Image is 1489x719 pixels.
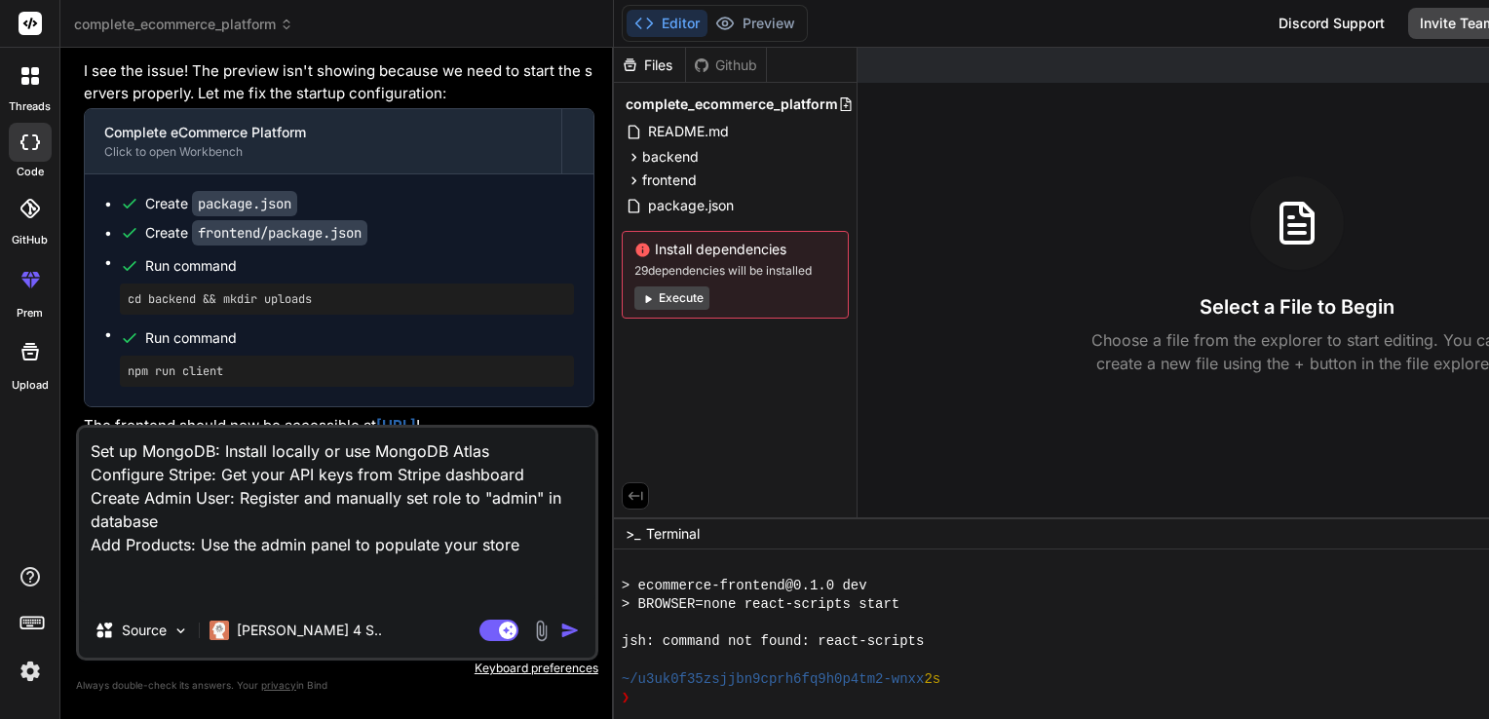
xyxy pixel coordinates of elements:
label: code [17,164,44,180]
div: Files [614,56,685,75]
p: The frontend should now be accessible at ! [84,415,594,437]
textarea: Set up MongoDB: Install locally or use MongoDB Atlas Configure Stripe: Get your API keys from Str... [79,428,595,603]
span: backend [642,147,699,167]
button: Preview [707,10,803,37]
span: ❯ [622,689,631,707]
span: 29 dependencies will be installed [634,263,836,279]
label: Upload [12,377,49,394]
span: > ecommerce-frontend@0.1.0 dev [622,577,867,595]
span: package.json [646,194,736,217]
span: ~/u3uk0f35zsjjbn9cprh6fq9h0p4tm2-wnxx [622,670,925,689]
span: complete_ecommerce_platform [74,15,293,34]
img: icon [560,621,580,640]
button: Complete eCommerce PlatformClick to open Workbench [85,109,561,173]
label: prem [17,305,43,322]
img: Claude 4 Sonnet [210,621,229,640]
p: [PERSON_NAME] 4 S.. [237,621,382,640]
a: [URL] [376,416,416,435]
span: README.md [646,120,731,143]
span: complete_ecommerce_platform [626,95,838,114]
div: Github [686,56,766,75]
span: Terminal [646,524,700,544]
div: Complete eCommerce Platform [104,123,542,142]
p: Source [122,621,167,640]
div: Create [145,194,297,213]
code: package.json [192,191,297,216]
span: Run command [145,328,574,348]
img: attachment [530,620,553,642]
button: Editor [627,10,707,37]
button: Execute [634,286,709,310]
pre: npm run client [128,363,566,379]
div: Click to open Workbench [104,144,542,160]
label: GitHub [12,232,48,248]
pre: cd backend && mkdir uploads [128,291,566,307]
span: jsh: command not found: react-scripts [622,632,925,651]
label: threads [9,98,51,115]
div: Create [145,223,367,243]
span: Install dependencies [634,240,836,259]
span: frontend [642,170,697,190]
img: settings [14,655,47,688]
span: privacy [261,679,296,691]
p: Keyboard preferences [76,661,598,676]
img: Pick Models [172,623,189,639]
span: Run command [145,256,574,276]
h3: Select a File to Begin [1200,293,1394,321]
p: Always double-check its answers. Your in Bind [76,676,598,695]
span: 2s [924,670,940,689]
p: I see the issue! The preview isn't showing because we need to start the servers properly. Let me ... [84,60,594,104]
code: frontend/package.json [192,220,367,246]
div: Discord Support [1267,8,1396,39]
span: > BROWSER=none react-scripts start [622,595,899,614]
span: >_ [626,524,640,544]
